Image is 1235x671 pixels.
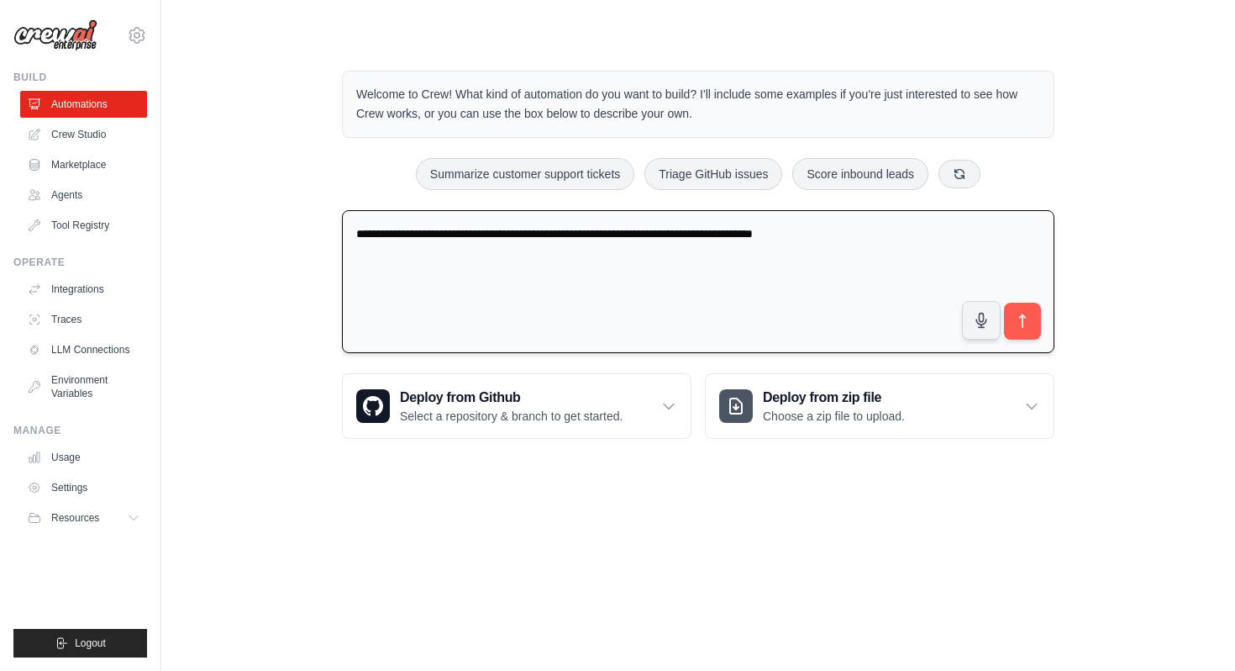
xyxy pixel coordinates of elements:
p: Welcome to Crew! What kind of automation do you want to build? I'll include some examples if you'... [356,85,1040,124]
span: Logout [75,637,106,650]
a: LLM Connections [20,336,147,363]
button: Score inbound leads [792,158,928,190]
h3: Deploy from Github [400,388,623,408]
a: Environment Variables [20,367,147,407]
p: Choose a zip file to upload. [763,408,905,425]
a: Tool Registry [20,212,147,239]
div: Manage [13,424,147,437]
button: Triage GitHub issues [644,158,782,190]
img: Logo [13,19,97,51]
a: Crew Studio [20,121,147,148]
div: Operate [13,256,147,269]
h3: Deploy from zip file [763,388,905,408]
button: Summarize customer support tickets [416,158,634,190]
a: Marketplace [20,151,147,178]
a: Usage [20,444,147,471]
button: Logout [13,629,147,658]
p: Select a repository & branch to get started. [400,408,623,425]
a: Agents [20,182,147,209]
a: Automations [20,91,147,118]
span: Resources [51,511,99,525]
a: Traces [20,306,147,333]
button: Resources [20,505,147,531]
a: Settings [20,474,147,501]
iframe: Chat Widget [1151,590,1235,671]
div: Build [13,71,147,84]
a: Integrations [20,276,147,303]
